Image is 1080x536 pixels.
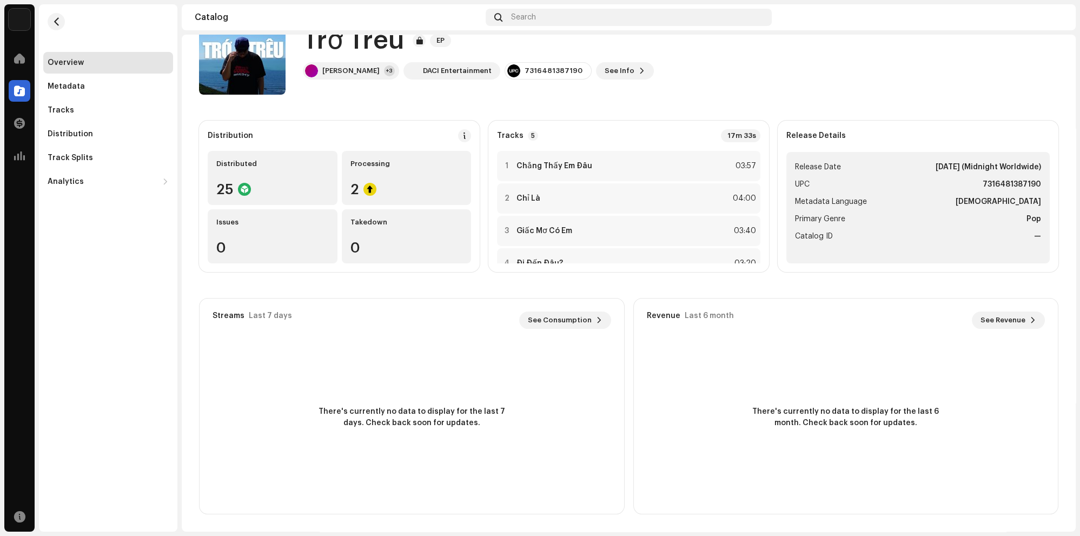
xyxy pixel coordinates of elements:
div: 03:57 [732,160,756,173]
strong: Giấc Mơ Có Em [516,227,572,235]
strong: Pop [1026,213,1041,226]
div: Track Splits [48,154,93,162]
div: 17m 33s [721,129,760,142]
span: UPC [795,178,810,191]
div: Streams [213,312,244,320]
img: b6bd29e2-72e1-4683-aba9-aa4383998dae [1045,9,1063,26]
strong: [DATE] (Midnight Worldwide) [936,161,1041,174]
re-m-nav-dropdown: Analytics [43,171,173,193]
span: Metadata Language [795,195,867,208]
div: Tracks [48,106,74,115]
div: Takedown [350,218,463,227]
span: See Consumption [528,309,592,331]
div: Last 6 month [685,312,734,320]
div: 03:40 [732,224,756,237]
div: Distribution [48,130,93,138]
re-m-nav-item: Metadata [43,76,173,97]
button: See Consumption [519,312,611,329]
div: Issues [216,218,329,227]
img: de0d2825-999c-4937-b35a-9adca56ee094 [9,9,30,30]
div: Overview [48,58,84,67]
strong: — [1034,230,1041,243]
span: There's currently no data to display for the last 7 days. Check back soon for updates. [314,406,509,429]
strong: Chỉ Là [516,194,540,203]
strong: [DEMOGRAPHIC_DATA] [956,195,1041,208]
strong: Release Details [786,131,846,140]
div: Last 7 days [249,312,292,320]
div: Distribution [208,131,253,140]
div: 04:00 [732,192,756,205]
span: There's currently no data to display for the last 6 month. Check back soon for updates. [748,406,943,429]
re-m-nav-item: Distribution [43,123,173,145]
button: See Revenue [972,312,1045,329]
div: Distributed [216,160,329,168]
p-badge: 5 [528,131,538,141]
re-m-nav-item: Tracks [43,100,173,121]
span: EP [430,34,451,47]
span: Primary Genre [795,213,845,226]
div: 03:20 [732,257,756,270]
div: Analytics [48,177,84,186]
span: Release Date [795,161,841,174]
div: Catalog [195,13,481,22]
div: DACI Entertainment [423,67,492,75]
strong: Đi Đến Đâu? [516,259,563,268]
span: Catalog ID [795,230,833,243]
span: See Revenue [980,309,1025,331]
div: Metadata [48,82,85,91]
div: +3 [384,65,395,76]
span: See Info [605,60,634,82]
img: 5393a41b-8e6a-489d-af83-f6e297edbb57 [406,64,419,77]
div: 7316481387190 [525,67,582,75]
re-m-nav-item: Overview [43,52,173,74]
strong: Tracks [497,131,524,140]
strong: Chẳng Thấy Em Đâu [516,162,592,170]
div: Processing [350,160,463,168]
strong: 7316481387190 [983,178,1041,191]
button: See Info [596,62,654,80]
h1: Trớ Trêu [303,23,404,58]
span: Search [511,13,536,22]
re-m-nav-item: Track Splits [43,147,173,169]
div: Revenue [647,312,680,320]
div: [PERSON_NAME] [322,67,380,75]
